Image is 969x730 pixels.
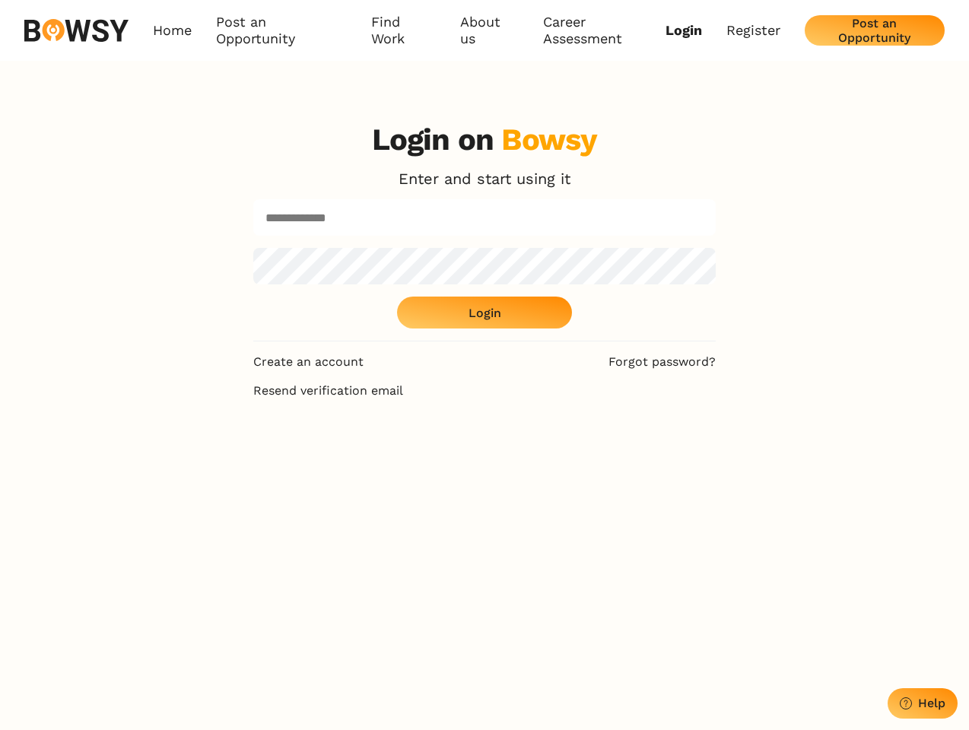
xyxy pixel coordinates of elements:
h3: Login on [372,122,598,158]
div: Bowsy [501,122,597,157]
div: Help [918,696,945,710]
img: svg%3e [24,19,129,42]
a: Home [153,14,192,48]
a: Register [726,22,780,39]
div: Post an Opportunity [817,16,932,45]
p: Enter and start using it [399,170,570,187]
button: Post an Opportunity [805,15,945,46]
button: Help [888,688,958,719]
a: Career Assessment [543,14,666,48]
a: Login [666,22,702,39]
